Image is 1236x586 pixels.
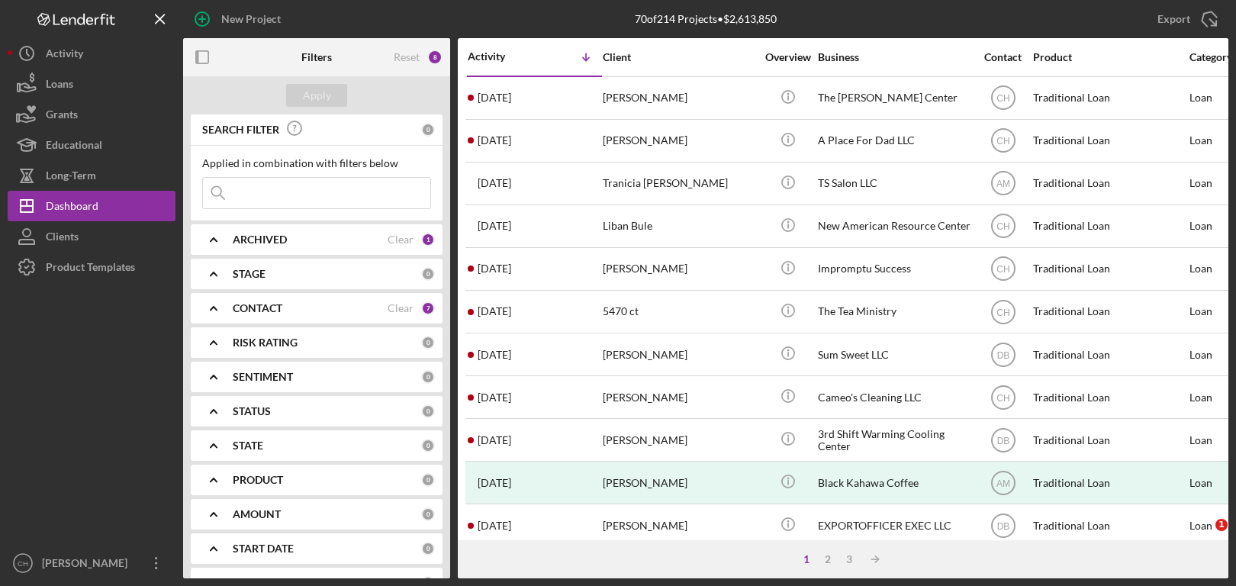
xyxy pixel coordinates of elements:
button: Dashboard [8,191,175,221]
iframe: Intercom live chat [1184,519,1221,555]
div: Activity [468,50,535,63]
div: 0 [421,336,435,349]
time: 2025-08-07 15:15 [478,391,511,404]
div: Sum Sweet LLC [818,334,970,375]
time: 2025-08-07 20:11 [478,349,511,361]
text: DB [996,521,1009,532]
text: AM [996,478,1010,488]
div: New American Resource Center [818,206,970,246]
div: The [PERSON_NAME] Center [818,78,970,118]
div: Product Templates [46,252,135,286]
div: Traditional Loan [1033,377,1186,417]
div: [PERSON_NAME] [603,462,755,503]
div: Traditional Loan [1033,121,1186,161]
div: EXPORTOFFICER EXEC LLC [818,505,970,546]
div: TS Salon LLC [818,163,970,204]
div: Traditional Loan [1033,163,1186,204]
button: Loans [8,69,175,99]
button: Export [1142,4,1228,34]
b: PRODUCT [233,474,283,486]
div: 0 [421,542,435,555]
b: RISK RATING [233,336,298,349]
div: 3 [838,553,860,565]
div: Traditional Loan [1033,291,1186,332]
div: Client [603,51,755,63]
div: Black Kahawa Coffee [818,462,970,503]
time: 2025-08-08 19:21 [478,177,511,189]
div: [PERSON_NAME] [603,78,755,118]
span: 1 [1215,519,1228,531]
text: CH [996,221,1009,232]
b: STATE [233,439,263,452]
div: [PERSON_NAME] [603,121,755,161]
div: Impromptu Success [818,249,970,289]
div: A Place For Dad LLC [818,121,970,161]
div: Applied in combination with filters below [202,157,431,169]
div: [PERSON_NAME] [603,249,755,289]
div: 0 [421,439,435,452]
div: Dashboard [46,191,98,225]
div: 0 [421,123,435,137]
div: Clear [388,233,414,246]
time: 2025-08-06 13:43 [478,477,511,489]
button: Educational [8,130,175,160]
time: 2025-08-09 14:11 [478,92,511,104]
div: Business [818,51,970,63]
div: 5470 ct [603,291,755,332]
div: Apply [303,84,331,107]
a: Activity [8,38,175,69]
div: Traditional Loan [1033,206,1186,246]
div: Export [1157,4,1190,34]
b: Filters [301,51,332,63]
div: Product [1033,51,1186,63]
b: CONTACT [233,302,282,314]
text: CH [18,559,28,568]
div: Traditional Loan [1033,334,1186,375]
div: [PERSON_NAME] [603,334,755,375]
div: 0 [421,404,435,418]
button: Clients [8,221,175,252]
div: Traditional Loan [1033,505,1186,546]
div: 0 [421,507,435,521]
text: CH [996,264,1009,275]
div: 7 [421,301,435,315]
div: Clear [388,302,414,314]
div: New Project [221,4,281,34]
b: SENTIMENT [233,371,293,383]
div: Liban Bule [603,206,755,246]
div: [PERSON_NAME] [603,420,755,460]
a: Product Templates [8,252,175,282]
button: Grants [8,99,175,130]
a: Long-Term [8,160,175,191]
div: Contact [974,51,1032,63]
text: AM [996,179,1010,189]
text: CH [996,392,1009,403]
b: SEARCH FILTER [202,124,279,136]
time: 2025-08-08 18:46 [478,220,511,232]
div: 0 [421,267,435,281]
div: Overview [759,51,816,63]
div: 70 of 214 Projects • $2,613,850 [635,13,777,25]
div: The Tea Ministry [818,291,970,332]
div: Educational [46,130,102,164]
div: 3rd Shift Warming Cooling Center [818,420,970,460]
time: 2025-08-06 16:42 [478,434,511,446]
b: STATUS [233,405,271,417]
text: CH [996,307,1009,317]
div: Activity [46,38,83,72]
div: Long-Term [46,160,96,195]
div: Cameo's Cleaning LLC [818,377,970,417]
div: Clients [46,221,79,256]
div: [PERSON_NAME] [38,548,137,582]
button: Apply [286,84,347,107]
div: [PERSON_NAME] [603,377,755,417]
b: STAGE [233,268,266,280]
div: [PERSON_NAME] [603,505,755,546]
div: Reset [394,51,420,63]
text: CH [996,93,1009,104]
text: CH [996,136,1009,146]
